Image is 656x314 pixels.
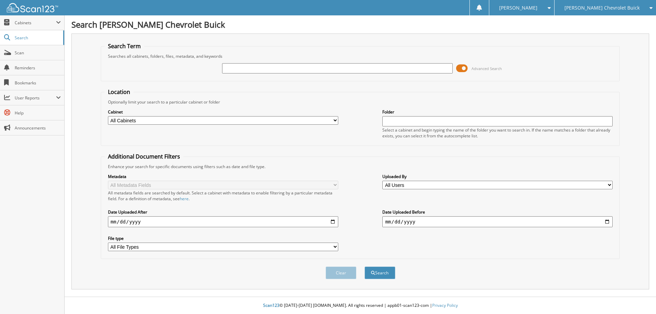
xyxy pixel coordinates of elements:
[15,35,60,41] span: Search
[105,99,616,105] div: Optionally limit your search to a particular cabinet or folder
[15,110,61,116] span: Help
[382,209,613,215] label: Date Uploaded Before
[105,88,134,96] legend: Location
[15,125,61,131] span: Announcements
[15,80,61,86] span: Bookmarks
[326,267,356,279] button: Clear
[15,20,56,26] span: Cabinets
[108,209,338,215] label: Date Uploaded After
[71,19,649,30] h1: Search [PERSON_NAME] Chevrolet Buick
[108,216,338,227] input: start
[382,174,613,179] label: Uploaded By
[15,65,61,71] span: Reminders
[108,109,338,115] label: Cabinet
[564,6,640,10] span: [PERSON_NAME] Chevrolet Buick
[180,196,189,202] a: here
[105,164,616,169] div: Enhance your search for specific documents using filters such as date and file type.
[7,3,58,12] img: scan123-logo-white.svg
[105,153,183,160] legend: Additional Document Filters
[15,50,61,56] span: Scan
[108,190,338,202] div: All metadata fields are searched by default. Select a cabinet with metadata to enable filtering b...
[105,53,616,59] div: Searches all cabinets, folders, files, metadata, and keywords
[471,66,502,71] span: Advanced Search
[105,42,144,50] legend: Search Term
[499,6,537,10] span: [PERSON_NAME]
[365,267,395,279] button: Search
[263,302,279,308] span: Scan123
[15,95,56,101] span: User Reports
[432,302,458,308] a: Privacy Policy
[382,216,613,227] input: end
[108,235,338,241] label: File type
[382,109,613,115] label: Folder
[382,127,613,139] div: Select a cabinet and begin typing the name of the folder you want to search in. If the name match...
[65,297,656,314] div: © [DATE]-[DATE] [DOMAIN_NAME]. All rights reserved | appb01-scan123-com |
[108,174,338,179] label: Metadata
